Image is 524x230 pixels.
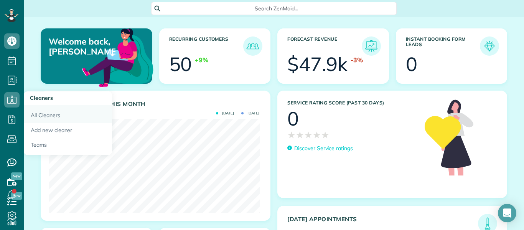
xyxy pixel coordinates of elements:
[30,94,53,101] span: Cleaners
[313,128,321,142] span: ★
[287,128,296,142] span: ★
[24,137,112,155] a: Teams
[241,111,259,115] span: [DATE]
[51,101,262,108] h3: Actual Revenue this month
[304,128,313,142] span: ★
[81,20,155,94] img: dashboard_welcome-42a62b7d889689a78055ac9021e634bf52bae3f8056760290aed330b23ab8690.png
[321,128,330,142] span: ★
[364,38,379,54] img: icon_forecast_revenue-8c13a41c7ed35a8dcfafea3cbb826a0462acb37728057bba2d056411b612bbbe.png
[169,36,244,56] h3: Recurring Customers
[11,172,22,180] span: New
[287,109,299,128] div: 0
[406,55,417,74] div: 0
[195,56,208,65] div: +9%
[351,56,363,65] div: -3%
[296,128,304,142] span: ★
[287,55,348,74] div: $47.9k
[287,100,417,106] h3: Service Rating score (past 30 days)
[24,123,112,138] a: Add new cleaner
[498,204,516,222] div: Open Intercom Messenger
[245,38,260,54] img: icon_recurring_customers-cf858462ba22bcd05b5a5880d41d6543d210077de5bb9ebc9590e49fd87d84ed.png
[406,36,480,56] h3: Instant Booking Form Leads
[294,144,353,152] p: Discover Service ratings
[216,111,234,115] span: [DATE]
[287,36,362,56] h3: Forecast Revenue
[287,144,353,152] a: Discover Service ratings
[24,105,112,123] a: All Cleaners
[169,55,192,74] div: 50
[482,38,497,54] img: icon_form_leads-04211a6a04a5b2264e4ee56bc0799ec3eb69b7e499cbb523a139df1d13a81ae0.png
[49,36,115,57] p: Welcome back, [PERSON_NAME]!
